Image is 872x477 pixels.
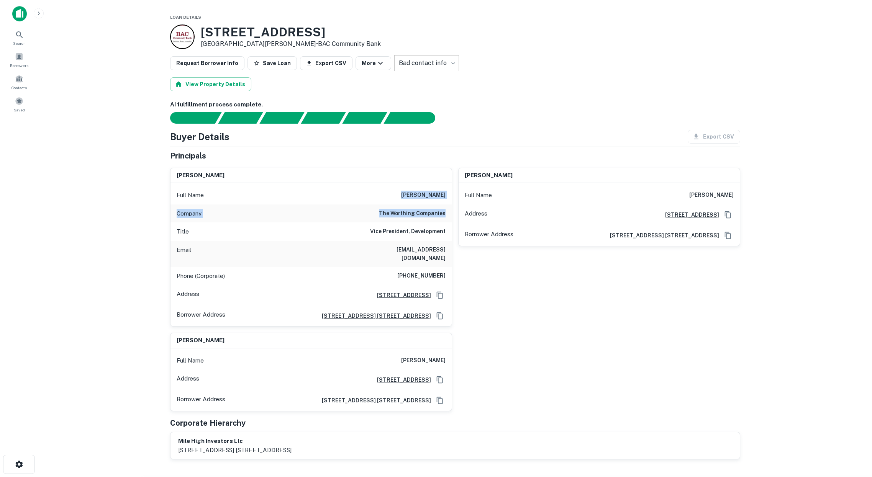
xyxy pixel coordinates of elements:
p: Borrower Address [177,310,225,322]
p: Company [177,209,202,218]
h6: [PERSON_NAME] [177,171,225,180]
p: Address [465,209,487,221]
p: Address [177,374,199,386]
h6: [PHONE_NUMBER] [397,271,446,281]
h6: [EMAIL_ADDRESS][DOMAIN_NAME] [354,245,446,262]
a: [STREET_ADDRESS] [STREET_ADDRESS] [604,231,719,240]
button: Copy Address [434,374,446,386]
button: Save Loan [248,56,297,70]
p: Address [177,289,199,301]
button: More [356,56,391,70]
div: Sending borrower request to AI... [161,112,218,124]
p: Title [177,227,189,236]
a: [STREET_ADDRESS] [STREET_ADDRESS] [316,396,431,405]
div: Documents found, AI parsing details... [259,112,304,124]
a: [STREET_ADDRESS] [659,211,719,219]
h5: Principals [170,150,206,162]
h6: Vice President, Development [370,227,446,236]
div: Principals found, AI now looking for contact information... [301,112,346,124]
p: Full Name [177,191,204,200]
p: Borrower Address [465,230,513,241]
h3: [STREET_ADDRESS] [201,25,381,39]
iframe: Chat Widget [834,416,872,452]
button: Export CSV [300,56,352,70]
h6: [PERSON_NAME] [465,171,513,180]
button: Copy Address [722,230,734,241]
button: Request Borrower Info [170,56,244,70]
h6: AI fulfillment process complete. [170,100,740,109]
p: Phone (Corporate) [177,271,225,281]
a: Borrowers [2,49,36,70]
h6: mile high investors llc [178,437,292,446]
h6: the worthing companies [379,209,446,218]
span: Saved [14,107,25,113]
p: Full Name [177,356,204,365]
button: Copy Address [722,209,734,221]
a: [STREET_ADDRESS] [371,376,431,384]
a: [STREET_ADDRESS] [371,291,431,299]
div: Your request is received and processing... [218,112,263,124]
p: [GEOGRAPHIC_DATA][PERSON_NAME] • [201,39,381,49]
h6: [PERSON_NAME] [401,356,446,365]
h6: [PERSON_NAME] [401,191,446,200]
h4: Buyer Details [170,130,229,144]
a: BAC Community Bank [318,40,381,47]
a: Contacts [2,72,36,92]
span: Loan Details [170,15,201,20]
h6: [PERSON_NAME] [177,336,225,345]
span: Search [13,40,26,46]
a: Search [2,27,36,48]
p: [STREET_ADDRESS] [STREET_ADDRESS] [178,446,292,455]
span: Contacts [11,85,27,91]
button: Copy Address [434,310,446,322]
img: capitalize-icon.png [12,6,27,21]
div: AI fulfillment process complete. [384,112,444,124]
p: Borrower Address [177,395,225,406]
button: View Property Details [170,77,251,91]
div: Principals found, still searching for contact information. This may take time... [342,112,387,124]
span: Borrowers [10,62,28,69]
a: [STREET_ADDRESS] [STREET_ADDRESS] [316,312,431,320]
p: Full Name [465,191,492,200]
div: Bad contact info [394,55,476,71]
h5: Corporate Hierarchy [170,417,246,429]
h6: [PERSON_NAME] [689,191,734,200]
p: Email [177,245,191,262]
a: Saved [2,94,36,114]
button: Copy Address [434,289,446,301]
button: Copy Address [434,395,446,406]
